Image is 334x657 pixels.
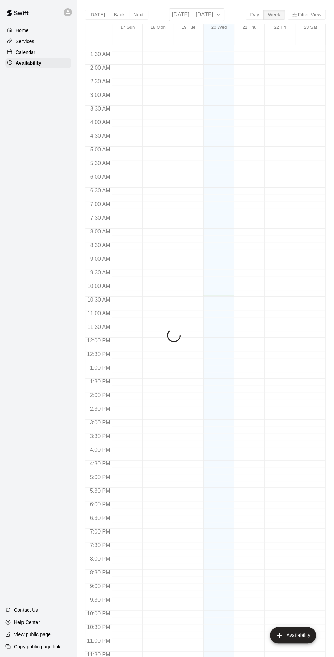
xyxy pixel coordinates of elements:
[150,25,165,30] button: 18 Mon
[86,324,112,330] span: 11:30 AM
[89,174,112,180] span: 6:00 AM
[89,160,112,166] span: 5:30 AM
[86,283,112,289] span: 10:00 AM
[85,338,112,344] span: 12:00 PM
[88,515,112,521] span: 6:30 PM
[85,611,112,616] span: 10:00 PM
[89,256,112,262] span: 9:00 AM
[88,501,112,507] span: 6:00 PM
[88,433,112,439] span: 3:30 PM
[88,570,112,575] span: 8:30 PM
[89,119,112,125] span: 4:00 AM
[89,147,112,152] span: 5:00 AM
[16,49,35,56] p: Calendar
[88,583,112,589] span: 9:00 PM
[89,242,112,248] span: 8:30 AM
[88,556,112,562] span: 8:00 PM
[88,529,112,535] span: 7:00 PM
[304,25,317,30] button: 23 Sat
[270,627,316,643] button: add
[89,229,112,234] span: 8:00 AM
[88,392,112,398] span: 2:00 PM
[88,379,112,384] span: 1:30 PM
[14,643,60,650] p: Copy public page link
[88,488,112,494] span: 5:30 PM
[89,133,112,139] span: 4:30 AM
[14,619,40,626] p: Help Center
[16,60,41,67] p: Availability
[89,201,112,207] span: 7:00 AM
[5,25,71,35] a: Home
[211,25,227,30] button: 20 Wed
[5,47,71,57] a: Calendar
[89,78,112,84] span: 2:30 AM
[89,188,112,193] span: 6:30 AM
[5,58,71,68] a: Availability
[88,474,112,480] span: 5:00 PM
[89,106,112,112] span: 3:30 AM
[89,65,112,71] span: 2:00 AM
[5,36,71,46] a: Services
[88,597,112,603] span: 9:30 PM
[182,25,196,30] button: 19 Tue
[88,406,112,412] span: 2:30 PM
[242,25,256,30] button: 21 Thu
[88,420,112,425] span: 3:00 PM
[85,624,112,630] span: 10:30 PM
[14,631,51,638] p: View public page
[89,269,112,275] span: 9:30 AM
[85,638,112,644] span: 11:00 PM
[86,297,112,303] span: 10:30 AM
[88,365,112,371] span: 1:00 PM
[88,461,112,466] span: 4:30 PM
[85,351,112,357] span: 12:30 PM
[120,25,135,30] button: 17 Sun
[89,215,112,221] span: 7:30 AM
[89,51,112,57] span: 1:30 AM
[16,38,34,45] p: Services
[274,25,286,30] button: 22 Fri
[16,27,29,34] p: Home
[89,92,112,98] span: 3:00 AM
[88,542,112,548] span: 7:30 PM
[14,607,38,613] p: Contact Us
[86,310,112,316] span: 11:00 AM
[88,447,112,453] span: 4:00 PM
